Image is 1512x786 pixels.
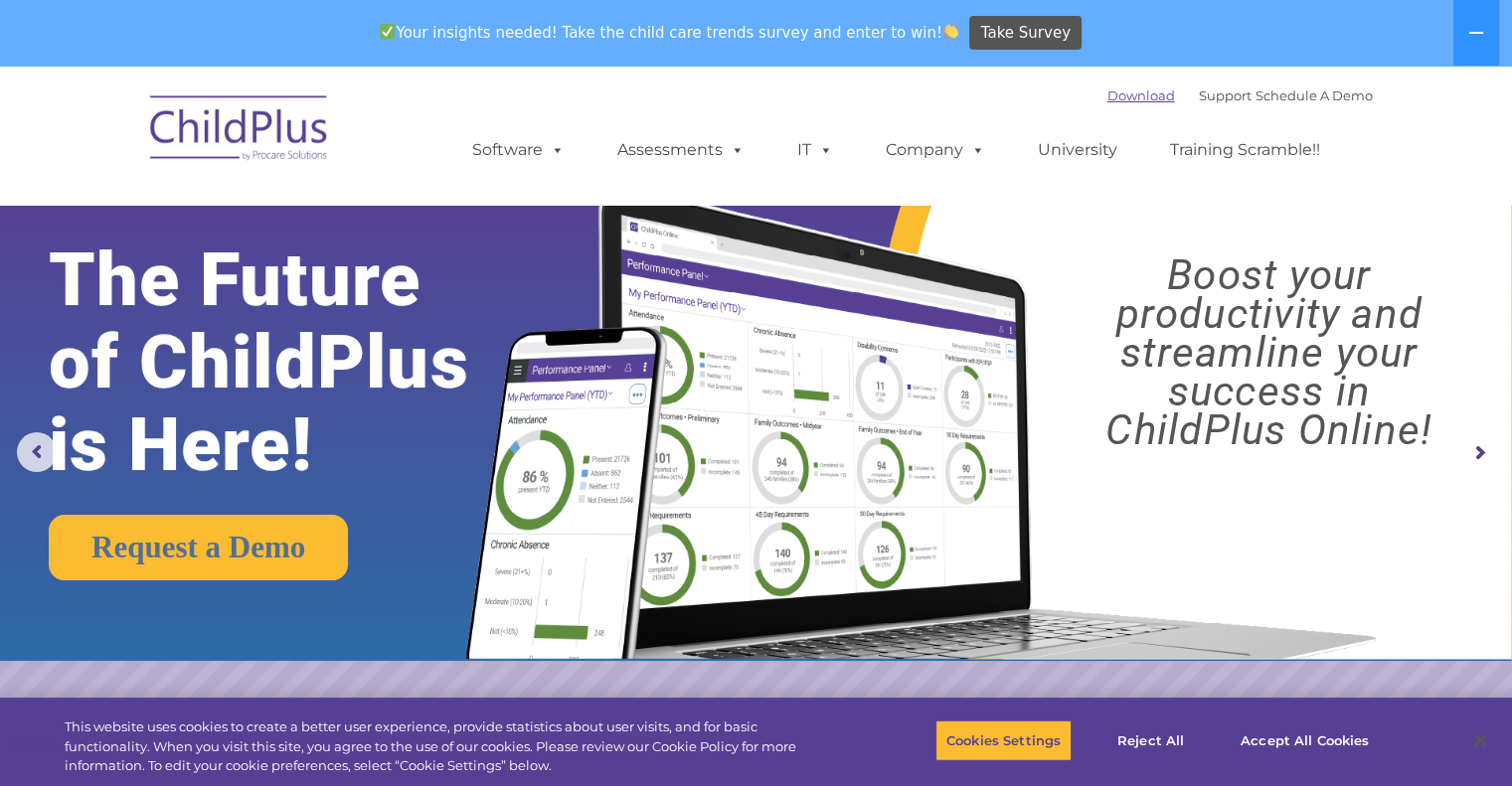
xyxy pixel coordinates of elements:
a: Support [1199,87,1252,103]
button: Close [1458,718,1502,762]
font: | [1107,87,1373,103]
a: Company [866,130,1005,170]
button: Cookies Settings [935,719,1072,761]
a: IT [777,130,853,170]
span: Phone number [276,213,361,228]
a: Assessments [597,130,764,170]
a: Take Survey [969,16,1082,51]
a: Training Scramble!! [1150,130,1340,170]
a: Download [1107,87,1175,103]
rs-layer: Boost your productivity and streamline your success in ChildPlus Online! [1045,255,1493,449]
rs-layer: The Future of ChildPlus is Here! [49,238,532,486]
span: Your insights needed! Take the child care trends survey and enter to win! [372,13,967,52]
a: Software [452,130,585,170]
a: Request a Demo [49,515,348,580]
span: Take Survey [981,16,1071,51]
div: This website uses cookies to create a better user experience, provide statistics about user visit... [65,717,832,776]
img: 👏 [943,24,958,39]
button: Accept All Cookies [1230,719,1380,761]
span: Last name [276,131,337,146]
img: ✅ [380,24,395,39]
img: ChildPlus by Procare Solutions [140,81,339,181]
a: Schedule A Demo [1256,87,1373,103]
a: University [1018,130,1137,170]
button: Reject All [1089,719,1213,761]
